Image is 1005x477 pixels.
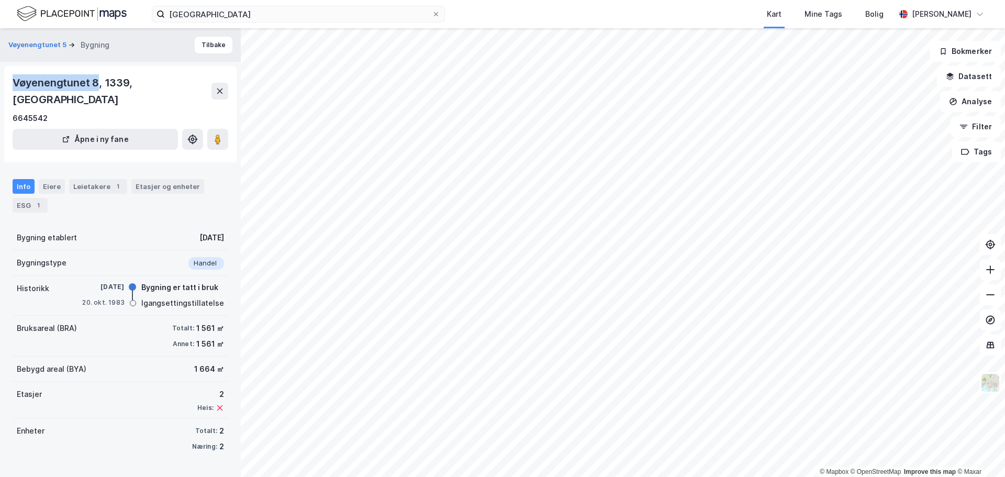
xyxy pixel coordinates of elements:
div: [PERSON_NAME] [912,8,971,20]
div: 20. okt. 1983 [82,298,125,307]
iframe: Chat Widget [953,427,1005,477]
div: Næring: [192,442,217,451]
div: Bygningstype [17,257,66,269]
a: Improve this map [904,468,956,475]
button: Bokmerker [930,41,1001,62]
div: [DATE] [82,282,124,292]
div: Bygning er tatt i bruk [141,281,218,294]
div: Etasjer og enheter [136,182,200,191]
button: Åpne i ny fane [13,129,178,150]
div: Totalt: [172,324,194,332]
div: Bolig [865,8,884,20]
div: Etasjer [17,388,42,401]
div: Totalt: [195,427,217,435]
a: Mapbox [820,468,848,475]
div: Kart [767,8,781,20]
div: Kontrollprogram for chat [953,427,1005,477]
div: Bebygd areal (BYA) [17,363,86,375]
div: 6645542 [13,112,48,125]
div: 1 561 ㎡ [196,322,224,335]
div: 1 [113,181,123,192]
div: Bygning etablert [17,231,77,244]
div: ESG [13,198,48,213]
div: 1 [33,200,43,210]
input: Søk på adresse, matrikkel, gårdeiere, leietakere eller personer [165,6,432,22]
div: Mine Tags [805,8,842,20]
div: Enheter [17,425,44,437]
div: 2 [219,425,224,437]
div: Leietakere [69,179,127,194]
button: Analyse [940,91,1001,112]
div: Bruksareal (BRA) [17,322,77,335]
div: 2 [219,440,224,453]
div: Heis: [197,404,214,412]
a: OpenStreetMap [851,468,901,475]
div: Info [13,179,35,194]
div: Bygning [81,39,109,51]
div: Historikk [17,282,49,295]
div: Annet: [173,340,194,348]
button: Datasett [937,66,1001,87]
button: Vøyenengtunet 5 [8,40,69,50]
div: 2 [197,388,224,401]
img: logo.f888ab2527a4732fd821a326f86c7f29.svg [17,5,127,23]
div: 1 664 ㎡ [194,363,224,375]
div: Vøyenengtunet 8, 1339, [GEOGRAPHIC_DATA] [13,74,211,108]
div: Eiere [39,179,65,194]
button: Tags [952,141,1001,162]
button: Filter [951,116,1001,137]
img: Z [980,373,1000,393]
div: [DATE] [199,231,224,244]
div: Igangsettingstillatelse [141,297,224,309]
div: 1 561 ㎡ [196,338,224,350]
button: Tilbake [195,37,232,53]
